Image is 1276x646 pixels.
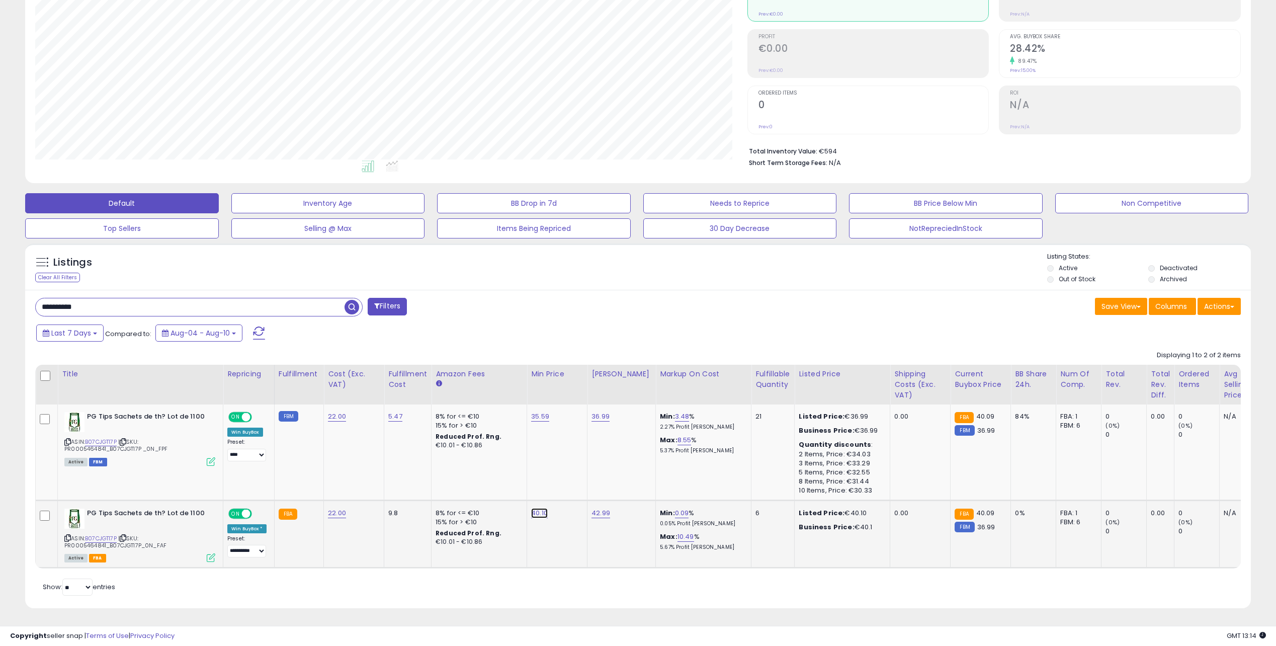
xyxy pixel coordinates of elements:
[799,459,882,468] div: 3 Items, Price: €33.29
[758,43,989,56] h2: €0.00
[955,369,1006,390] div: Current Buybox Price
[755,509,787,518] div: 6
[799,369,886,379] div: Listed Price
[89,458,107,466] span: FBM
[1160,275,1187,283] label: Archived
[388,369,427,390] div: Fulfillment Cost
[894,369,946,400] div: Shipping Costs (Exc. VAT)
[1105,518,1120,526] small: (0%)
[388,509,423,518] div: 9.8
[799,477,882,486] div: 8 Items, Price: €31.44
[436,412,519,421] div: 8% for <= €10
[1059,264,1077,272] label: Active
[660,532,677,541] b: Max:
[1060,369,1097,390] div: Num of Comp.
[1055,193,1249,213] button: Non Competitive
[87,509,209,521] b: PG Tips Sachets de th? Lot de 1100
[279,369,319,379] div: Fulfillment
[660,436,743,454] div: %
[660,508,675,518] b: Min:
[10,631,47,640] strong: Copyright
[660,369,747,379] div: Markup on Cost
[643,218,837,238] button: 30 Day Decrease
[436,432,501,441] b: Reduced Prof. Rng.
[328,508,346,518] a: 22.00
[436,369,523,379] div: Amazon Fees
[10,631,175,641] div: seller snap | |
[1105,369,1142,390] div: Total Rev.
[1157,351,1241,360] div: Displaying 1 to 2 of 2 items
[758,124,773,130] small: Prev: 0
[675,508,689,518] a: 0.09
[231,218,425,238] button: Selling @ Max
[1151,509,1166,518] div: 0.00
[64,509,84,529] img: 41JFi9foOkL._SL40_.jpg
[799,486,882,495] div: 10 Items, Price: €30.33
[1178,369,1215,390] div: Ordered Items
[1160,264,1198,272] label: Deactivated
[89,554,106,562] span: FBA
[1047,252,1251,262] p: Listing States:
[799,522,854,532] b: Business Price:
[227,535,267,558] div: Preset:
[229,509,242,518] span: ON
[749,144,1233,156] li: €594
[436,509,519,518] div: 8% for <= €10
[976,508,995,518] span: 40.09
[1178,527,1219,536] div: 0
[130,631,175,640] a: Privacy Policy
[436,421,519,430] div: 15% for > €10
[62,369,219,379] div: Title
[660,412,743,431] div: %
[1178,430,1219,439] div: 0
[25,218,219,238] button: Top Sellers
[436,538,519,546] div: €10.01 - €10.86
[749,158,827,167] b: Short Term Storage Fees:
[799,412,882,421] div: €36.99
[660,447,743,454] p: 5.37% Profit [PERSON_NAME]
[591,412,610,422] a: 36.99
[1105,509,1146,518] div: 0
[591,369,651,379] div: [PERSON_NAME]
[1010,99,1240,113] h2: N/A
[799,509,882,518] div: €40.10
[758,11,783,17] small: Prev: €0.00
[1198,298,1241,315] button: Actions
[64,412,215,465] div: ASIN:
[85,534,117,543] a: B07CJGT17P
[894,412,943,421] div: 0.00
[849,193,1043,213] button: BB Price Below Min
[1010,67,1036,73] small: Prev: 15.00%
[227,524,267,533] div: Win BuyBox *
[1105,412,1146,421] div: 0
[36,325,104,342] button: Last 7 Days
[87,412,209,424] b: PG Tips Sachets de th? Lot de 1100
[531,508,548,518] a: 40.10
[829,158,841,168] span: N/A
[660,509,743,527] div: %
[155,325,242,342] button: Aug-04 - Aug-10
[1155,301,1187,311] span: Columns
[25,193,219,213] button: Default
[227,428,263,437] div: Win BuyBox
[85,438,117,446] a: B07CJGT17P
[977,426,995,435] span: 36.99
[86,631,129,640] a: Terms of Use
[227,369,270,379] div: Repricing
[531,369,583,379] div: Min Price
[677,435,692,445] a: 8.55
[976,412,995,421] span: 40.09
[1178,412,1219,421] div: 0
[660,424,743,431] p: 2.27% Profit [PERSON_NAME]
[105,329,151,339] span: Compared to:
[977,522,995,532] span: 36.99
[643,193,837,213] button: Needs to Reprice
[368,298,407,315] button: Filters
[227,439,267,461] div: Preset:
[171,328,230,338] span: Aug-04 - Aug-10
[1015,412,1048,421] div: 84%
[1014,57,1037,65] small: 89.47%
[799,426,854,435] b: Business Price:
[1010,91,1240,96] span: ROI
[1151,412,1166,421] div: 0.00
